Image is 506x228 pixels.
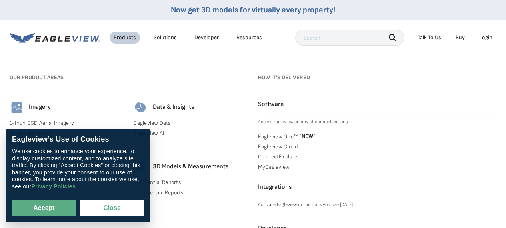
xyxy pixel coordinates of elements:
[236,34,262,41] div: Resources
[12,135,144,144] div: Eagleview’s Use of Cookies
[31,183,75,190] a: Privacy Policies
[258,74,497,81] h3: How it's Delivered
[134,100,148,115] img: data-icon.svg
[479,34,492,41] div: Login
[10,100,24,115] img: imagery-icon.svg
[114,34,136,41] div: Products
[134,120,248,127] a: Eagleview Data
[153,103,194,112] h4: Data & Insights
[80,200,144,216] button: Close
[134,179,248,186] a: Residential Reports
[153,163,228,171] h4: 3D Models & Measurements
[258,201,497,208] p: Activate Eagleview in the tools you use [DATE].
[29,103,51,112] h4: Imagery
[134,130,248,137] a: Eagleview AI
[258,143,497,150] a: Eagleview Cloud
[12,200,76,216] button: Accept
[258,183,497,208] a: Integrations Activate Eagleview in the tools you use [DATE].
[134,189,248,196] a: Commercial Reports
[258,118,497,126] p: Access Eagleview on any of our applications.
[258,100,497,109] h4: Software
[418,34,441,41] div: Talk To Us
[10,120,124,127] a: 1-Inch GSD Aerial Imagery
[194,34,219,41] a: Developer
[258,164,497,171] a: MyEagleview
[258,183,497,192] h4: Integrations
[154,34,177,41] div: Solutions
[12,148,144,190] div: We use cookies to enhance your experience, to display customized content, and to analyze site tra...
[456,34,465,41] a: Buy
[171,5,335,15] a: Now get 3D models for virtually every property!
[295,30,404,46] input: Search
[258,132,497,140] a: Eagleview One™ *NEW*
[10,74,248,81] h3: Our Product Areas
[258,153,497,160] a: ConnectExplorer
